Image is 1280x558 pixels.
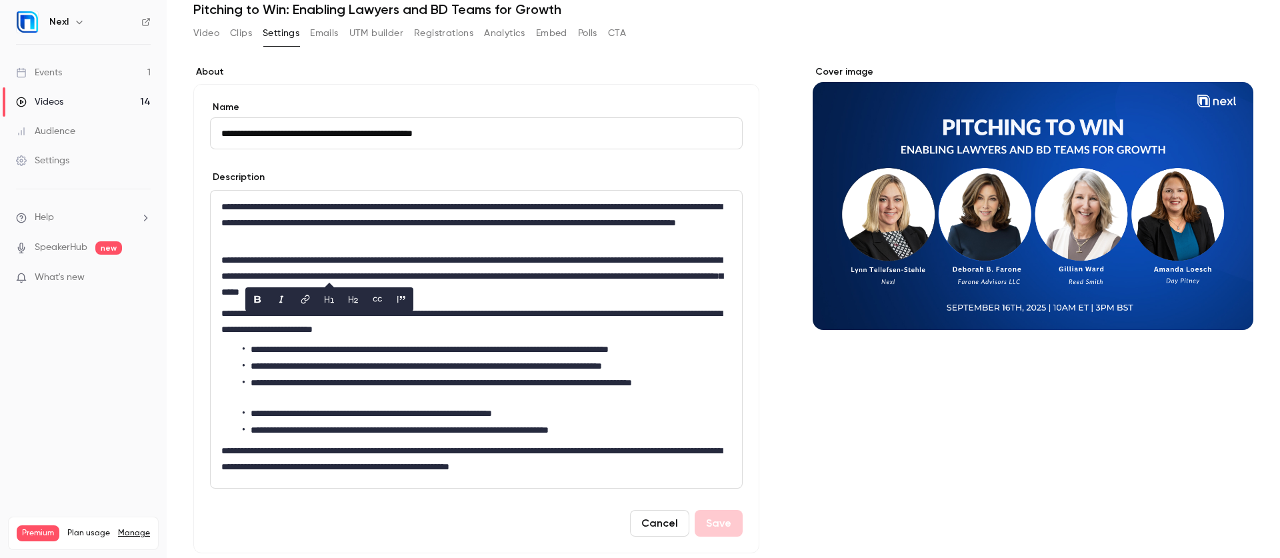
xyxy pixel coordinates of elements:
[310,23,338,44] button: Emails
[35,241,87,255] a: SpeakerHub
[67,528,110,539] span: Plan usage
[211,191,742,488] div: editor
[16,95,63,109] div: Videos
[578,23,597,44] button: Polls
[17,525,59,541] span: Premium
[16,154,69,167] div: Settings
[271,289,292,310] button: italic
[536,23,567,44] button: Embed
[35,211,54,225] span: Help
[193,65,759,79] label: About
[608,23,626,44] button: CTA
[17,11,38,33] img: Nexl
[484,23,525,44] button: Analytics
[16,211,151,225] li: help-dropdown-opener
[349,23,403,44] button: UTM builder
[118,528,150,539] a: Manage
[247,289,268,310] button: bold
[35,271,85,285] span: What's new
[210,101,743,114] label: Name
[49,15,69,29] h6: Nexl
[414,23,473,44] button: Registrations
[16,125,75,138] div: Audience
[210,171,265,184] label: Description
[295,289,316,310] button: link
[630,510,689,537] button: Cancel
[813,65,1253,330] section: Cover image
[210,190,743,489] section: description
[193,23,219,44] button: Video
[95,241,122,255] span: new
[193,1,1253,17] h1: Pitching to Win: Enabling Lawyers and BD Teams for Growth
[16,66,62,79] div: Events
[263,23,299,44] button: Settings
[391,289,412,310] button: blockquote
[230,23,252,44] button: Clips
[813,65,1253,79] label: Cover image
